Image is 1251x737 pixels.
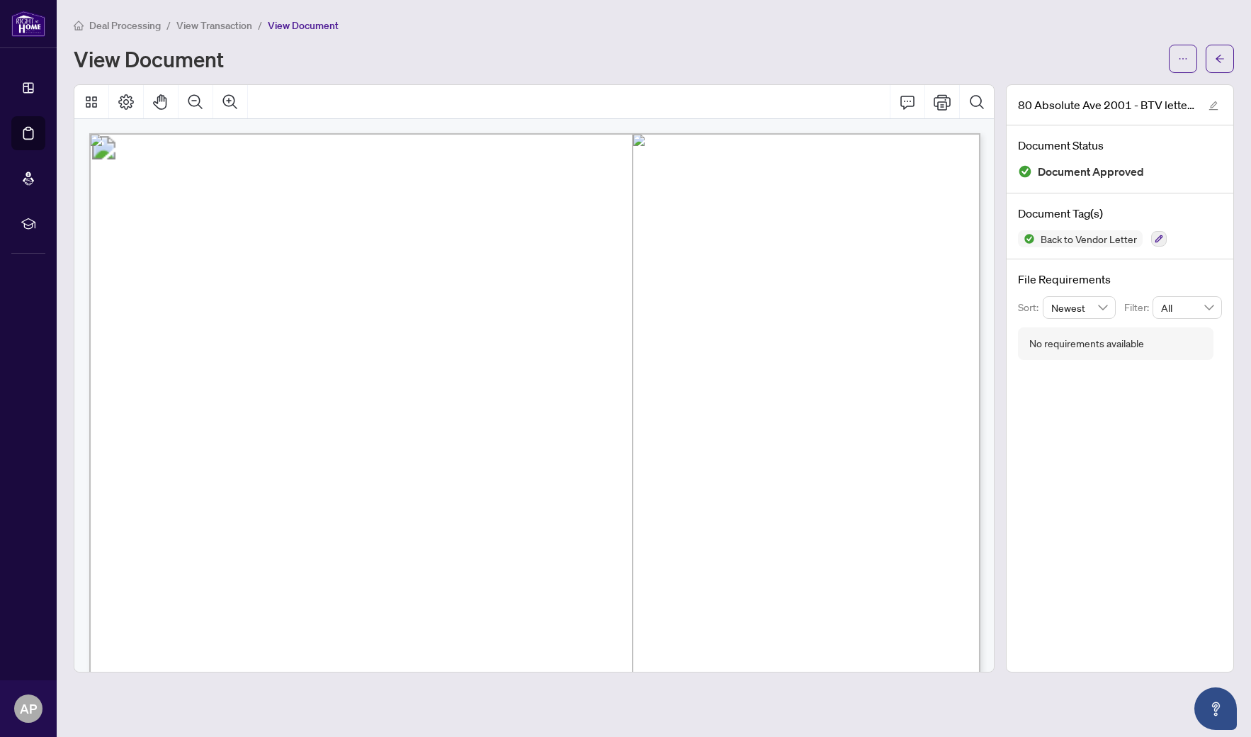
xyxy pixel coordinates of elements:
[1215,54,1225,64] span: arrow-left
[166,17,171,33] li: /
[1018,164,1032,179] img: Document Status
[1018,300,1043,315] p: Sort:
[74,47,224,70] h1: View Document
[1124,300,1153,315] p: Filter:
[1035,234,1143,244] span: Back to Vendor Letter
[176,19,252,32] span: View Transaction
[1018,96,1195,113] span: 80 Absolute Ave 2001 - BTV letter.pdf
[1194,687,1237,730] button: Open asap
[1038,162,1144,181] span: Document Approved
[20,699,37,719] span: AP
[1018,205,1222,222] h4: Document Tag(s)
[1161,297,1213,318] span: All
[1051,297,1108,318] span: Newest
[11,11,45,37] img: logo
[89,19,161,32] span: Deal Processing
[258,17,262,33] li: /
[1178,54,1188,64] span: ellipsis
[1018,137,1222,154] h4: Document Status
[1018,230,1035,247] img: Status Icon
[268,19,339,32] span: View Document
[1018,271,1222,288] h4: File Requirements
[1029,336,1144,351] div: No requirements available
[1208,101,1218,111] span: edit
[74,21,84,30] span: home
